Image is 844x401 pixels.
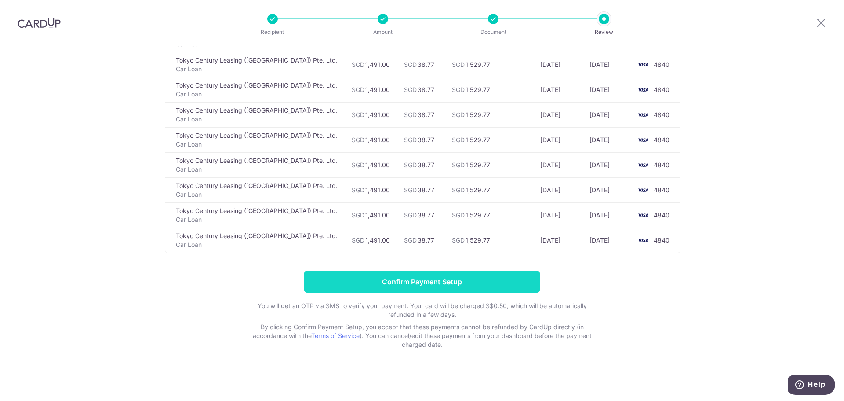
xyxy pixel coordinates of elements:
input: Confirm Payment Setup [304,271,540,293]
td: 38.77 [397,127,445,152]
img: <span class="translation_missing" title="translation missing: en.account_steps.new_confirm_form.b... [634,135,652,145]
td: [DATE] [533,177,582,202]
p: Document [461,28,526,37]
span: SGD [404,236,417,244]
span: 4840 [654,61,669,68]
p: Car Loan [176,215,338,224]
td: 38.77 [397,152,445,177]
td: [DATE] [582,152,632,177]
span: SGD [352,161,364,169]
td: Tokyo Century Leasing ([GEOGRAPHIC_DATA]) Pte. Ltd. [165,52,345,77]
span: SGD [452,186,465,194]
td: [DATE] [582,228,632,253]
td: 38.77 [397,202,445,228]
iframe: Opens a widget where you can find more information [788,375,835,397]
p: Car Loan [176,115,338,124]
td: 1,491.00 [345,177,397,202]
td: 1,491.00 [345,127,397,152]
p: Car Loan [176,140,338,149]
span: SGD [352,111,364,118]
td: 1,529.77 [445,228,497,253]
td: 1,529.77 [445,102,497,127]
td: 1,529.77 [445,152,497,177]
td: Tokyo Century Leasing ([GEOGRAPHIC_DATA]) Pte. Ltd. [165,228,345,253]
td: [DATE] [533,77,582,102]
td: Tokyo Century Leasing ([GEOGRAPHIC_DATA]) Pte. Ltd. [165,102,345,127]
img: <span class="translation_missing" title="translation missing: en.account_steps.new_confirm_form.b... [634,185,652,195]
span: SGD [404,161,417,169]
p: Car Loan [176,165,338,174]
span: SGD [404,86,417,93]
span: SGD [404,111,417,118]
td: 38.77 [397,102,445,127]
span: SGD [352,136,364,143]
td: 1,529.77 [445,52,497,77]
td: [DATE] [582,177,632,202]
span: 4840 [654,161,669,169]
span: 4840 [654,111,669,118]
span: SGD [404,61,417,68]
p: Recipient [240,28,305,37]
span: SGD [452,211,465,219]
span: 4840 [654,86,669,93]
td: [DATE] [582,77,632,102]
p: Car Loan [176,90,338,99]
td: 1,529.77 [445,177,497,202]
td: [DATE] [582,52,632,77]
td: Tokyo Century Leasing ([GEOGRAPHIC_DATA]) Pte. Ltd. [165,177,345,202]
span: SGD [352,61,364,68]
td: 38.77 [397,52,445,77]
span: SGD [452,61,465,68]
img: <span class="translation_missing" title="translation missing: en.account_steps.new_confirm_form.b... [634,85,652,95]
span: SGD [452,236,465,244]
span: SGD [352,211,364,219]
td: 1,529.77 [445,202,497,228]
td: 38.77 [397,77,445,102]
td: Tokyo Century Leasing ([GEOGRAPHIC_DATA]) Pte. Ltd. [165,127,345,152]
td: 1,529.77 [445,127,497,152]
td: [DATE] [533,152,582,177]
span: SGD [352,186,364,194]
td: [DATE] [533,202,582,228]
td: Tokyo Century Leasing ([GEOGRAPHIC_DATA]) Pte. Ltd. [165,152,345,177]
td: 1,491.00 [345,152,397,177]
a: Terms of Service [311,332,360,339]
span: SGD [352,86,364,93]
td: 1,491.00 [345,228,397,253]
img: <span class="translation_missing" title="translation missing: en.account_steps.new_confirm_form.b... [634,110,652,120]
td: [DATE] [582,102,632,127]
span: SGD [404,136,417,143]
span: SGD [452,111,465,118]
p: You will get an OTP via SMS to verify your payment. Your card will be charged S$0.50, which will ... [246,302,598,319]
span: 4840 [654,136,669,143]
td: 38.77 [397,228,445,253]
img: <span class="translation_missing" title="translation missing: en.account_steps.new_confirm_form.b... [634,210,652,221]
span: 4840 [654,186,669,194]
td: Tokyo Century Leasing ([GEOGRAPHIC_DATA]) Pte. Ltd. [165,77,345,102]
td: [DATE] [533,52,582,77]
span: 4840 [654,236,669,244]
span: SGD [404,186,417,194]
p: Car Loan [176,240,338,249]
p: Amount [350,28,415,37]
td: [DATE] [582,202,632,228]
img: <span class="translation_missing" title="translation missing: en.account_steps.new_confirm_form.b... [634,59,652,70]
p: By clicking Confirm Payment Setup, you accept that these payments cannot be refunded by CardUp di... [246,323,598,349]
td: [DATE] [533,127,582,152]
td: [DATE] [533,102,582,127]
p: Review [571,28,637,37]
p: Car Loan [176,190,338,199]
td: 1,491.00 [345,52,397,77]
td: 1,491.00 [345,77,397,102]
td: Tokyo Century Leasing ([GEOGRAPHIC_DATA]) Pte. Ltd. [165,202,345,228]
span: SGD [352,236,364,244]
span: SGD [452,161,465,169]
p: Car Loan [176,65,338,74]
span: SGD [452,136,465,143]
span: SGD [404,211,417,219]
td: [DATE] [533,228,582,253]
img: <span class="translation_missing" title="translation missing: en.account_steps.new_confirm_form.b... [634,160,652,170]
td: 1,491.00 [345,202,397,228]
img: CardUp [18,18,61,28]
